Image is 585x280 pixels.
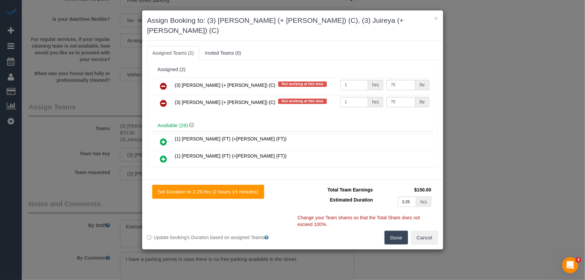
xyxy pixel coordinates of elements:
div: hrs [368,97,383,107]
div: hrs [368,80,383,90]
label: Update booking's Duration based on assigned Teams [147,234,288,241]
div: hrs [416,197,431,207]
div: Assigned (2) [158,67,428,72]
input: Update booking's Duration based on assigned Teams [147,235,152,240]
span: (3) [PERSON_NAME] (+ [PERSON_NAME]) (C) [175,100,276,105]
span: Estimated Duration [330,197,373,203]
div: /hr [415,97,429,107]
span: (3) [PERSON_NAME] (+ [PERSON_NAME]) (C) [175,82,276,88]
span: Not working at this time [278,81,327,87]
span: (1) [PERSON_NAME] (FT) (+[PERSON_NAME] (FT)) [175,153,287,159]
span: Not working at this time [278,99,327,104]
iframe: Intercom live chat [562,257,578,273]
td: Total Team Earnings [298,185,375,195]
button: Cancel [411,231,438,245]
a: Assigned Teams (2) [147,46,199,60]
span: 4 [576,257,581,263]
span: (1) [PERSON_NAME] (FT) (+[PERSON_NAME] (FT)) [175,136,287,142]
h3: Assign Booking to: (3) [PERSON_NAME] (+ [PERSON_NAME]) (C), (3) Juireya (+ [PERSON_NAME]) (C) [147,15,438,36]
div: /hr [415,80,429,90]
button: Set Duration to 2.25 hrs (2 hours 15 minutes) [152,185,264,199]
td: $150.00 [375,185,433,195]
button: × [434,15,438,22]
h4: Available (26) [158,123,428,128]
button: Done [385,231,408,245]
a: Invited Teams (0) [200,46,246,60]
